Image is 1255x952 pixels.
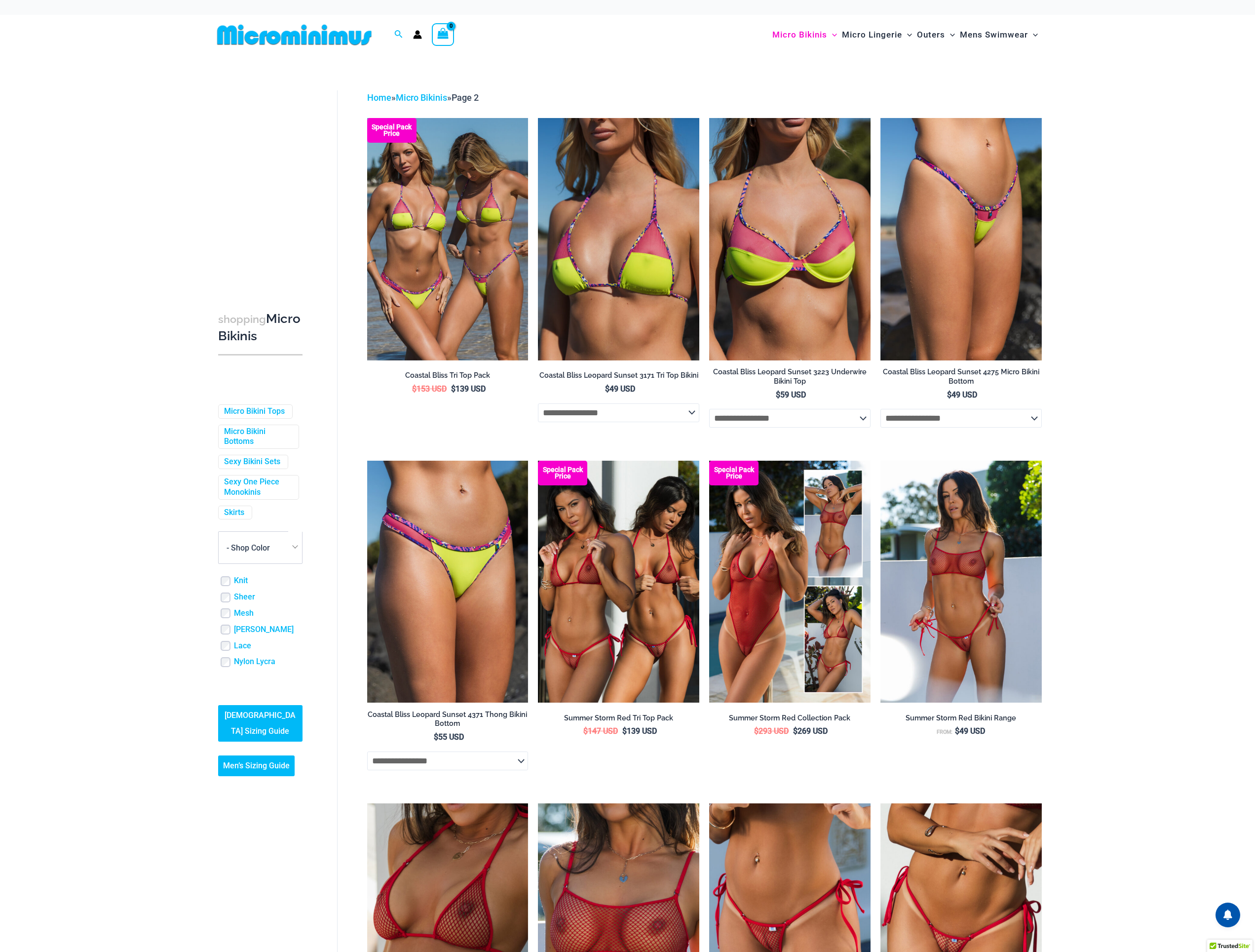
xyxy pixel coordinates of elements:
a: Skirts [224,508,244,518]
span: Mens Swimwear [960,22,1028,47]
span: $ [451,384,456,394]
span: $ [622,726,627,736]
img: Coastal Bliss Leopard Sunset 3223 Underwire Top 01 [709,118,871,360]
bdi: 293 USD [754,726,789,736]
span: Micro Bikinis [772,22,827,47]
bdi: 49 USD [947,390,977,399]
span: $ [754,726,759,736]
bdi: 49 USD [605,384,635,394]
b: Special Pack Price [367,124,417,137]
span: Menu Toggle [827,22,837,47]
a: Summer Storm Red Bikini Range [880,714,1042,726]
span: From: [937,729,952,735]
a: Micro BikinisMenu ToggleMenu Toggle [770,20,839,50]
span: $ [947,390,951,399]
b: Special Pack Price [538,467,587,479]
h2: Coastal Bliss Leopard Sunset 4371 Thong Bikini Bottom [367,710,529,728]
h2: Coastal Bliss Leopard Sunset 3171 Tri Top Bikini [538,371,699,380]
bdi: 55 USD [434,732,464,742]
span: $ [793,726,798,736]
a: Coastal Bliss Leopard Sunset 3223 Underwire Bikini Top [709,367,871,390]
a: Coastal Bliss Leopard Sunset 3171 Tri Top 01Coastal Bliss Leopard Sunset 3171 Tri Top 4371 Thong ... [538,118,699,360]
b: Special Pack Price [709,467,759,479]
a: Micro LingerieMenu ToggleMenu Toggle [839,20,914,50]
bdi: 153 USD [412,384,447,394]
span: $ [583,726,588,736]
a: [PERSON_NAME] [234,625,294,635]
h2: Summer Storm Red Bikini Range [880,714,1042,723]
a: Account icon link [413,30,422,39]
iframe: TrustedSite Certified [218,82,307,280]
a: Coastal Bliss Leopard Sunset Thong Bikini 03Coastal Bliss Leopard Sunset 4371 Thong Bikini 02Coas... [367,461,529,703]
bdi: 49 USD [955,726,985,736]
img: Coastal Bliss Leopard Sunset Thong Bikini 03 [367,461,529,703]
img: Coastal Bliss Leopard Sunset 3171 Tri Top 01 [538,118,699,360]
span: shopping [218,313,266,325]
a: Knit [234,576,248,586]
a: Summer Storm Red Tri Top Pack [538,714,699,726]
bdi: 139 USD [451,384,486,394]
a: Coastal Bliss Leopard Sunset 4371 Thong Bikini Bottom [367,710,529,732]
a: Sexy Bikini Sets [224,457,280,467]
img: MM SHOP LOGO FLAT [213,24,376,46]
nav: Site Navigation [768,18,1042,51]
a: Lace [234,641,251,651]
a: Search icon link [394,29,403,41]
a: Sheer [234,592,255,602]
h2: Coastal Bliss Leopard Sunset 4275 Micro Bikini Bottom [880,367,1042,386]
a: Micro Bikini Bottoms [224,427,291,447]
h2: Coastal Bliss Tri Top Pack [367,371,529,380]
a: Mesh [234,608,254,619]
span: Menu Toggle [945,22,955,47]
a: View Shopping Cart, empty [432,23,455,46]
bdi: 59 USD [776,390,806,399]
span: - Shop Color [219,532,302,563]
a: Coastal Bliss Tri Top Pack [367,371,529,384]
a: Nylon Lycra [234,657,275,667]
a: Summer Storm Red Collection Pack F Summer Storm Red Collection Pack BSummer Storm Red Collection ... [709,461,871,703]
a: Summer Storm Red Collection Pack [709,714,871,726]
a: Coastal Bliss Leopard Sunset 3171 Tri Top Bikini [538,371,699,384]
a: Summer Storm Red Tri Top Pack F Summer Storm Red Tri Top Pack BSummer Storm Red Tri Top Pack B [538,461,699,703]
a: Coastal Bliss Leopard Sunset Tri Top Pack Coastal Bliss Leopard Sunset Tri Top Pack BCoastal Blis... [367,118,529,360]
span: Menu Toggle [1028,22,1038,47]
a: Home [367,92,391,103]
bdi: 139 USD [622,726,657,736]
a: [DEMOGRAPHIC_DATA] Sizing Guide [218,705,303,742]
a: Mens SwimwearMenu ToggleMenu Toggle [957,20,1040,50]
span: Menu Toggle [902,22,912,47]
a: Micro Bikinis [396,92,447,103]
span: » » [367,92,479,103]
a: Coastal Bliss Leopard Sunset 4275 Micro Bikini Bottom [880,367,1042,390]
span: $ [955,726,959,736]
span: $ [776,390,780,399]
a: Micro Bikini Tops [224,406,285,417]
span: Outers [917,22,945,47]
h3: Micro Bikinis [218,311,303,345]
img: Coastal Bliss Leopard Sunset 4275 Micro Bikini 01 [880,118,1042,360]
span: - Shop Color [227,543,270,553]
img: Summer Storm Red Collection Pack F [709,461,871,703]
span: - Shop Color [218,531,303,564]
span: $ [605,384,609,394]
h2: Summer Storm Red Collection Pack [709,714,871,723]
h2: Coastal Bliss Leopard Sunset 3223 Underwire Bikini Top [709,367,871,386]
a: Coastal Bliss Leopard Sunset 4275 Micro Bikini 01Coastal Bliss Leopard Sunset 4275 Micro Bikini 0... [880,118,1042,360]
img: Summer Storm Red Tri Top Pack F [538,461,699,703]
bdi: 269 USD [793,726,828,736]
a: Men’s Sizing Guide [218,755,295,776]
span: $ [434,732,438,742]
h2: Summer Storm Red Tri Top Pack [538,714,699,723]
a: Coastal Bliss Leopard Sunset 3223 Underwire Top 01Coastal Bliss Leopard Sunset 3223 Underwire Top... [709,118,871,360]
a: OutersMenu ToggleMenu Toggle [914,20,957,50]
img: Summer Storm Red 332 Crop Top 449 Thong 02 [880,461,1042,703]
span: $ [412,384,417,394]
a: Sexy One Piece Monokinis [224,477,291,498]
span: Micro Lingerie [842,22,902,47]
bdi: 147 USD [583,726,618,736]
img: Coastal Bliss Leopard Sunset Tri Top Pack [367,118,529,360]
a: Summer Storm Red 332 Crop Top 449 Thong 02Summer Storm Red 332 Crop Top 449 Thong 03Summer Storm ... [880,461,1042,703]
span: Page 2 [452,92,479,103]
